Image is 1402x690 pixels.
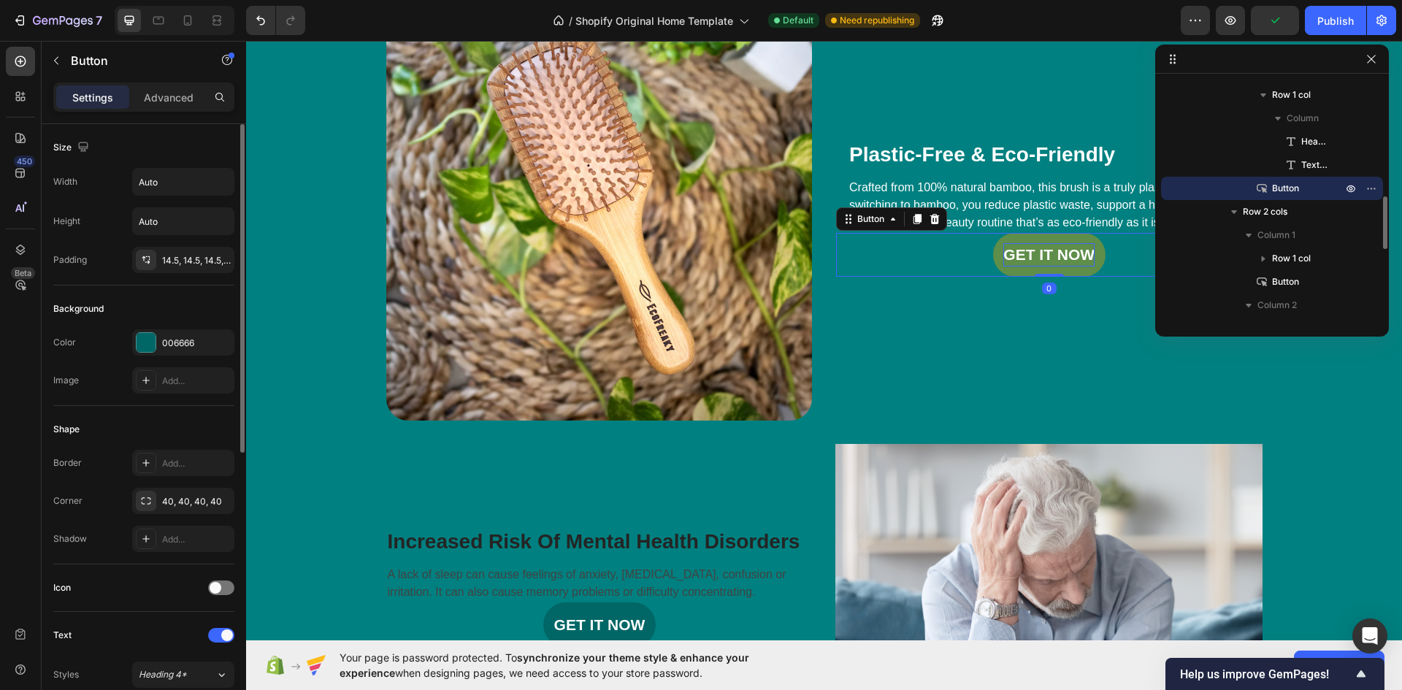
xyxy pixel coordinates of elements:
[340,650,806,681] span: Your page is password protected. To when designing pages, we need access to your store password.
[53,138,92,158] div: Size
[144,90,194,105] p: Advanced
[162,457,231,470] div: Add...
[1272,275,1299,289] span: Button
[53,253,87,267] div: Padding
[602,97,1016,131] h3: Rich Text Editor. Editing area: main
[1317,13,1354,28] div: Publish
[796,242,811,253] div: 0
[162,254,231,267] div: 14.5, 14.5, 14.5, 14.5
[569,13,572,28] span: /
[246,41,1402,640] iframe: Design area
[1305,6,1366,35] button: Publish
[53,456,82,469] div: Border
[72,90,113,105] p: Settings
[1180,667,1352,681] span: Help us improve GemPages!
[340,651,749,679] span: synchronize your theme style & enhance your experience
[53,302,104,315] div: Background
[139,668,187,681] span: Heading 4*
[1301,134,1328,149] span: Heading
[1287,111,1319,126] span: Column
[603,99,1015,129] p: Plastic-Free & Eco-Friendly
[1243,204,1287,219] span: Row 2 cols
[53,629,72,642] div: Text
[608,172,641,185] div: Button
[308,572,399,596] div: GET IT NOW
[589,403,1016,687] img: Alt Image
[575,13,733,28] span: Shopify Original Home Template
[96,12,102,29] p: 7
[53,215,80,228] div: Height
[603,138,1015,191] p: Crafted from 100% natural bamboo, this brush is a truly plastic-free choice. By switching to bamb...
[11,267,35,279] div: Beta
[53,336,76,349] div: Color
[14,156,35,167] div: 450
[142,486,554,516] p: Increased Risk Of Mental Health Disorders
[757,202,849,226] div: GET IT NOW
[142,525,554,560] p: A lack of sleep can cause feelings of anxiety, [MEDICAL_DATA], confusion or irritation. It can al...
[1272,88,1311,102] span: Row 1 col
[162,533,231,546] div: Add...
[747,192,859,237] a: GET IT NOW
[53,581,71,594] div: Icon
[71,52,195,69] p: Button
[53,494,83,507] div: Corner
[53,374,79,387] div: Image
[1294,651,1384,680] button: Allow access
[783,14,813,27] span: Default
[133,208,234,234] input: Auto
[602,137,1016,192] div: Rich Text Editor. Editing area: main
[162,375,231,388] div: Add...
[162,337,231,350] div: 006666
[840,14,914,27] span: Need republishing
[132,662,234,688] button: Heading 4*
[53,668,79,681] div: Styles
[6,6,109,35] button: 7
[297,561,410,606] a: GET IT NOW
[53,532,87,545] div: Shadow
[1272,181,1299,196] span: Button
[1301,158,1328,172] span: Text block
[162,495,231,508] div: 40, 40, 40, 40
[246,6,305,35] div: Undo/Redo
[1257,228,1295,242] span: Column 1
[1272,251,1311,266] span: Row 1 col
[53,175,77,188] div: Width
[133,169,234,195] input: Auto
[1352,618,1387,653] div: Open Intercom Messenger
[1257,298,1297,313] span: Column 2
[1180,665,1370,683] button: Show survey - Help us improve GemPages!
[53,423,80,436] div: Shape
